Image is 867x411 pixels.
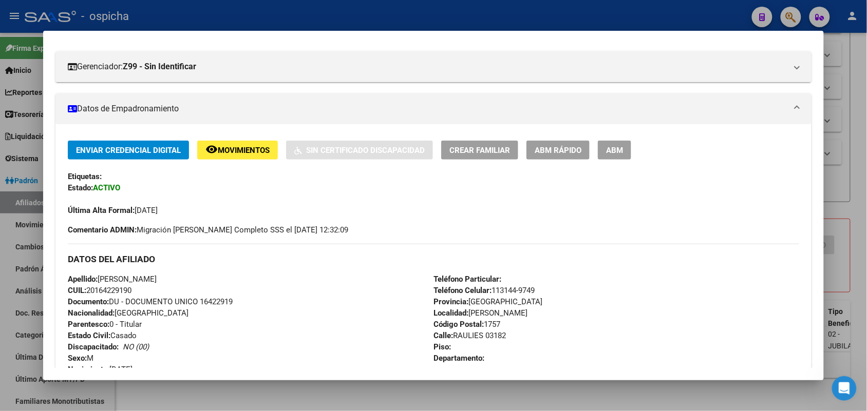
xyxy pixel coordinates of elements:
[449,146,510,155] span: Crear Familiar
[433,297,542,306] span: [GEOGRAPHIC_DATA]
[526,141,590,160] button: ABM Rápido
[68,286,131,295] span: 20164229190
[55,93,811,124] mat-expansion-panel-header: Datos de Empadronamiento
[123,342,149,351] i: NO (00)
[197,141,278,160] button: Movimientos
[68,172,102,181] strong: Etiquetas:
[68,342,119,351] strong: Discapacitado:
[598,141,631,160] button: ABM
[433,286,535,295] span: 113144-9749
[832,376,857,401] iframe: Intercom live chat
[68,103,786,115] mat-panel-title: Datos de Empadronamiento
[218,146,270,155] span: Movimientos
[441,141,518,160] button: Crear Familiar
[76,146,181,155] span: Enviar Credencial Digital
[68,320,109,329] strong: Parentesco:
[68,331,110,340] strong: Estado Civil:
[433,331,453,340] strong: Calle:
[68,320,142,329] span: 0 - Titular
[68,354,87,363] strong: Sexo:
[68,308,115,318] strong: Nacionalidad:
[55,51,811,82] mat-expansion-panel-header: Gerenciador:Z99 - Sin Identificar
[433,320,484,329] strong: Código Postal:
[606,146,623,155] span: ABM
[433,286,492,295] strong: Teléfono Celular:
[68,297,233,306] span: DU - DOCUMENTO UNICO 16422919
[123,61,196,73] strong: Z99 - Sin Identificar
[68,297,109,306] strong: Documento:
[68,253,799,265] h3: DATOS DEL AFILIADO
[68,275,98,284] strong: Apellido:
[205,143,218,155] mat-icon: remove_red_eye
[433,354,484,363] strong: Departamento:
[433,275,501,284] strong: Teléfono Particular:
[68,308,189,318] span: [GEOGRAPHIC_DATA]
[68,225,137,234] strong: Comentario ADMIN:
[68,206,158,215] span: [DATE]
[68,275,157,284] span: [PERSON_NAME]
[535,146,581,155] span: ABM Rápido
[433,308,468,318] strong: Localidad:
[93,183,120,192] strong: ACTIVO
[433,331,506,340] span: RAULIES 03182
[433,297,468,306] strong: Provincia:
[433,308,527,318] span: [PERSON_NAME]
[286,141,433,160] button: Sin Certificado Discapacidad
[433,342,451,351] strong: Piso:
[68,365,109,374] strong: Nacimiento:
[433,320,500,329] span: 1757
[306,146,425,155] span: Sin Certificado Discapacidad
[68,286,86,295] strong: CUIL:
[68,206,135,215] strong: Última Alta Formal:
[68,224,348,236] span: Migración [PERSON_NAME] Completo SSS el [DATE] 12:32:09
[68,183,93,192] strong: Estado:
[68,141,189,160] button: Enviar Credencial Digital
[68,331,137,340] span: Casado
[68,365,133,374] span: [DATE]
[68,354,93,363] span: M
[68,61,786,73] mat-panel-title: Gerenciador:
